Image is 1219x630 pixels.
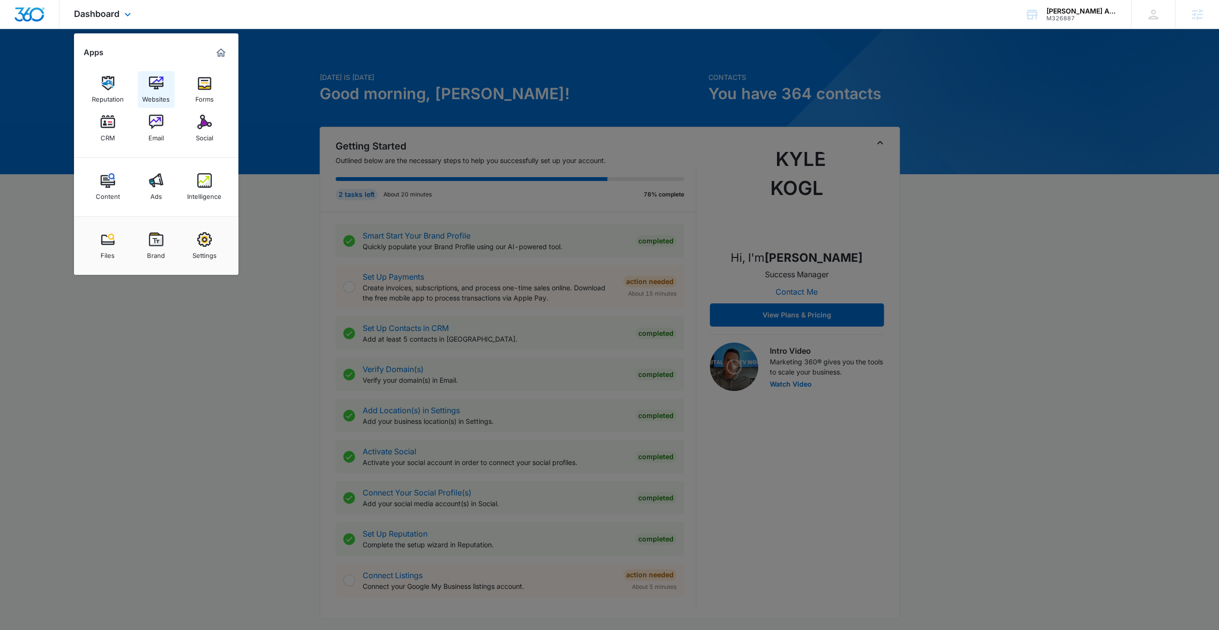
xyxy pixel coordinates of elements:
a: CRM [89,110,126,147]
span: Dashboard [74,9,119,19]
div: Content [96,188,120,200]
div: Email [148,129,164,142]
div: Intelligence [187,188,221,200]
div: CRM [101,129,115,142]
div: Ads [150,188,162,200]
a: Email [138,110,175,147]
div: Brand [147,247,165,259]
a: Forms [186,71,223,108]
div: account id [1046,15,1117,22]
a: Websites [138,71,175,108]
div: Forms [195,90,214,103]
a: Intelligence [186,168,223,205]
a: Social [186,110,223,147]
a: Marketing 360® Dashboard [213,45,229,60]
div: Settings [192,247,217,259]
div: Files [101,247,115,259]
div: Social [196,129,213,142]
a: Content [89,168,126,205]
div: Websites [142,90,170,103]
div: account name [1046,7,1117,15]
a: Settings [186,227,223,264]
a: Files [89,227,126,264]
a: Brand [138,227,175,264]
div: Reputation [92,90,124,103]
a: Ads [138,168,175,205]
a: Reputation [89,71,126,108]
h2: Apps [84,48,103,57]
